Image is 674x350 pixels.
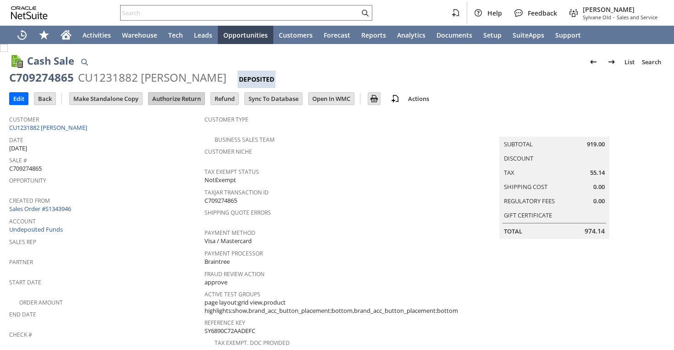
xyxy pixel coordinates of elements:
div: CU1231882 [PERSON_NAME] [78,70,227,85]
a: Reports [356,26,392,44]
a: Discount [504,154,533,162]
span: [DATE] [9,144,27,153]
a: Customer [9,116,39,123]
a: Active Test Groups [204,290,260,298]
span: Reports [361,31,386,39]
a: Start Date [9,278,41,286]
a: Activities [77,26,116,44]
a: Total [504,227,522,235]
a: Tax Exempt. Doc Provided [215,339,290,347]
a: Account [9,217,36,225]
div: Shortcuts [33,26,55,44]
span: 974.14 [585,227,605,236]
a: Sale # [9,156,27,164]
span: Forecast [324,31,350,39]
a: Warehouse [116,26,163,44]
a: Date [9,136,23,144]
img: Previous [588,56,599,67]
a: Payment Method [204,229,255,237]
span: SuiteApps [513,31,544,39]
span: 0.00 [593,197,605,206]
a: Leads [188,26,218,44]
a: Tax [504,168,514,177]
a: Analytics [392,26,431,44]
svg: logo [11,6,48,19]
span: Sylvane Old [583,14,611,21]
span: Braintree [204,257,230,266]
a: Payment Processor [204,250,263,257]
h1: Cash Sale [27,53,74,68]
span: Documents [436,31,472,39]
span: Feedback [528,9,557,17]
input: Make Standalone Copy [70,93,142,105]
span: Sales and Service [617,14,657,21]
div: C709274865 [9,70,74,85]
a: Forecast [318,26,356,44]
a: Support [550,26,586,44]
a: List [621,55,638,69]
input: Open In WMC [309,93,354,105]
input: Authorize Return [149,93,204,105]
a: Customer Niche [204,148,252,156]
svg: Search [359,7,370,18]
a: SuiteApps [507,26,550,44]
span: Setup [483,31,502,39]
span: Warehouse [122,31,157,39]
span: Analytics [397,31,425,39]
a: Gift Certificate [504,211,552,219]
input: Refund [211,93,238,105]
span: Visa / Mastercard [204,237,252,245]
a: Undeposited Funds [9,225,63,233]
a: Created From [9,197,50,205]
span: Opportunities [223,31,268,39]
span: 55.14 [590,168,605,177]
span: 0.00 [593,183,605,191]
img: add-record.svg [390,93,401,104]
a: Partner [9,258,33,266]
a: Search [638,55,665,69]
span: Customers [279,31,313,39]
img: Quick Find [79,56,90,67]
span: page layout:grid view,product highlights:show,brand_acc_button_placement:bottom,brand_acc_button_... [204,298,458,315]
a: TaxJar Transaction ID [204,189,269,196]
span: Support [555,31,581,39]
span: C709274865 [9,164,42,173]
span: Help [487,9,502,17]
input: Print [368,93,380,105]
span: 919.00 [587,140,605,149]
a: Documents [431,26,478,44]
a: Opportunity [9,177,46,184]
img: Print [369,93,380,104]
svg: Recent Records [17,29,28,40]
span: C709274865 [204,196,237,205]
a: Home [55,26,77,44]
input: Back [34,93,55,105]
a: Business Sales Team [215,136,275,144]
a: Tax Exempt Status [204,168,259,176]
span: Leads [194,31,212,39]
span: NotExempt [204,176,236,184]
a: Reference Key [204,319,245,327]
a: Actions [404,94,433,103]
span: Tech [168,31,183,39]
svg: Shortcuts [39,29,50,40]
a: Recent Records [11,26,33,44]
span: approve [204,278,227,287]
span: - [613,14,615,21]
a: Opportunities [218,26,273,44]
a: Subtotal [504,140,533,148]
span: [PERSON_NAME] [583,5,657,14]
a: Shipping Quote Errors [204,209,271,217]
a: Sales Order #S1343946 [9,205,73,213]
a: Customer Type [204,116,249,123]
a: Regulatory Fees [504,197,555,205]
a: Fraud Review Action [204,270,265,278]
a: Setup [478,26,507,44]
a: Customers [273,26,318,44]
input: Sync To Database [245,93,302,105]
a: CU1231882 [PERSON_NAME] [9,123,89,132]
span: SY6890C72AADEFC [204,327,255,335]
a: Order Amount [19,299,63,306]
svg: Home [61,29,72,40]
span: Activities [83,31,111,39]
